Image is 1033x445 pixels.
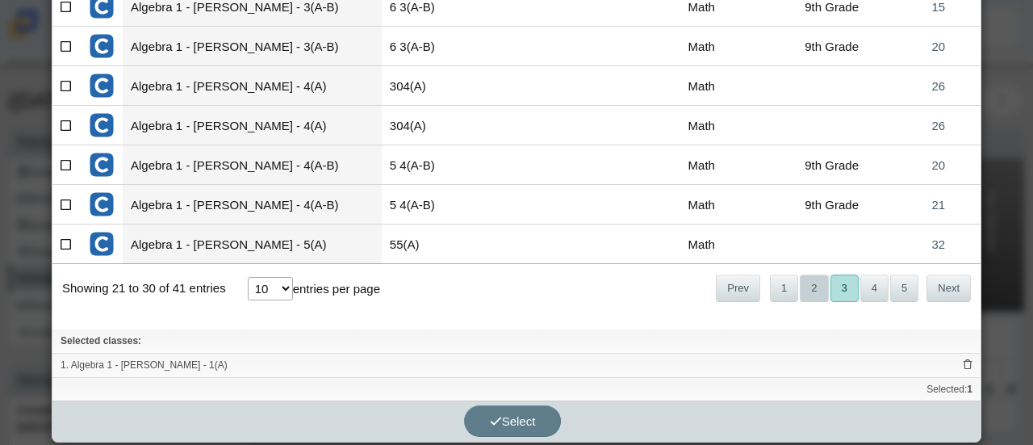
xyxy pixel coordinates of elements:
[89,152,115,178] img: External class connected through Clever
[123,225,382,264] td: Algebra 1 - [PERSON_NAME] - 5(A)
[636,225,767,264] td: Math
[926,383,972,397] span: Selected:
[382,185,636,225] td: 5 4(A-B)
[61,359,963,372] span: 1. Algebra 1 - [PERSON_NAME] - 1(A)
[61,335,141,346] b: Selected classes:
[89,112,115,138] img: External class connected through Clever
[897,66,981,105] a: 26
[123,27,382,66] td: Algebra 1 - [PERSON_NAME] - 3(A-B)
[123,66,382,106] td: Algebra 1 - [PERSON_NAME] - 4(A)
[52,264,226,313] div: Showing 21 to 30 of 41 entries
[767,185,897,225] td: 9th Grade
[123,185,382,225] td: Algebra 1 - [PERSON_NAME] - 4(A-B)
[382,27,636,66] td: 6 3(A-B)
[636,106,767,145] td: Math
[464,405,561,437] button: Select
[89,73,115,99] img: External class connected through Clever
[714,275,971,301] nav: pagination
[490,414,536,428] span: Select
[767,27,897,66] td: 9th Grade
[382,225,636,264] td: 55(A)
[636,66,767,106] td: Math
[926,275,971,301] button: Next
[636,145,767,185] td: Math
[800,275,828,301] button: 2
[382,66,636,106] td: 304(A)
[123,106,382,145] td: Algebra 1 - [PERSON_NAME] - 4(A)
[860,275,889,301] button: 4
[89,231,115,257] img: External class connected through Clever
[382,106,636,145] td: 304(A)
[897,106,981,145] a: 26
[716,275,760,301] button: Previous
[89,191,115,217] img: External class connected through Clever
[897,185,981,224] a: 21
[89,33,115,59] img: External class connected through Clever
[123,145,382,185] td: Algebra 1 - [PERSON_NAME] - 4(A-B)
[897,27,981,65] a: 20
[293,282,380,296] label: entries per page
[897,225,981,263] a: 32
[897,145,981,184] a: 20
[767,145,897,185] td: 9th Grade
[830,275,859,301] button: 3
[636,185,767,225] td: Math
[636,27,767,66] td: Math
[382,145,636,185] td: 5 4(A-B)
[890,275,918,301] button: 5
[770,275,798,301] button: 1
[967,384,972,395] b: 1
